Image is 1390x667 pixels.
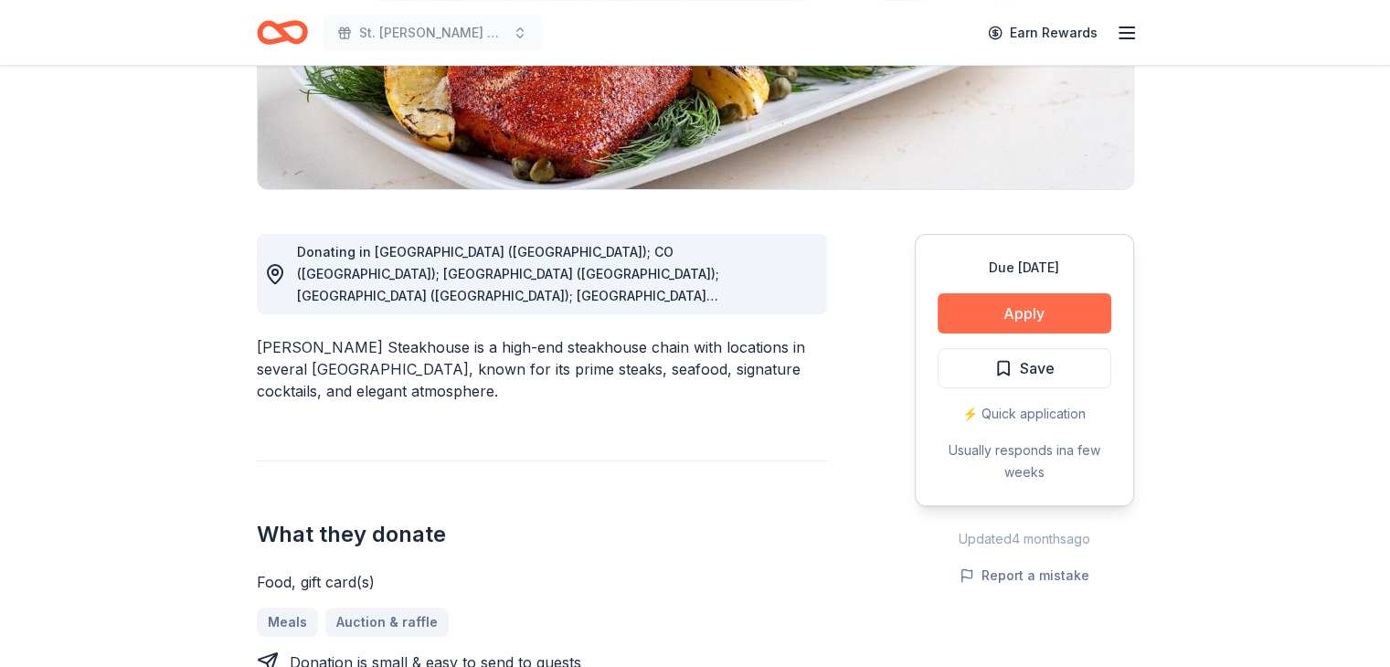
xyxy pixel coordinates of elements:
span: Save [1020,356,1055,380]
a: Earn Rewards [977,16,1109,49]
h2: What they donate [257,520,827,549]
div: Usually responds in a few weeks [938,439,1111,483]
button: Save [938,348,1111,388]
button: Report a mistake [960,565,1089,587]
a: Auction & raffle [325,608,449,637]
div: Due [DATE] [938,257,1111,279]
button: St. [PERSON_NAME] School Gala: A Night in [GEOGRAPHIC_DATA] [323,15,542,51]
span: St. [PERSON_NAME] School Gala: A Night in [GEOGRAPHIC_DATA] [359,22,505,44]
a: Home [257,11,308,54]
a: Meals [257,608,318,637]
div: Updated 4 months ago [915,528,1134,550]
div: [PERSON_NAME] Steakhouse is a high-end steakhouse chain with locations in several [GEOGRAPHIC_DAT... [257,336,827,402]
div: ⚡️ Quick application [938,403,1111,425]
div: Food, gift card(s) [257,571,827,593]
button: Apply [938,293,1111,333]
span: Donating in [GEOGRAPHIC_DATA] ([GEOGRAPHIC_DATA]); CO ([GEOGRAPHIC_DATA]); [GEOGRAPHIC_DATA] ([GE... [297,244,802,391]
